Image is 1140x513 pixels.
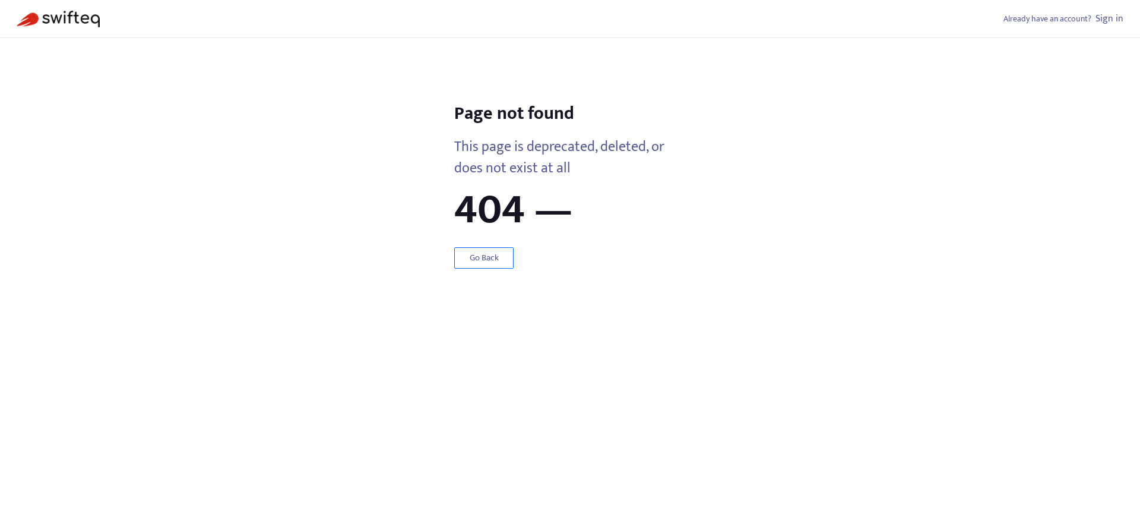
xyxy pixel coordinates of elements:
img: Swifteq [17,11,100,27]
span: Already have an account? [1003,12,1091,26]
a: Sign in [1095,11,1123,27]
div: 404 — [454,179,686,241]
a: Go Back [454,247,514,269]
div: Page not found [454,100,686,127]
div: This page is deprecated, deleted, or does not exist at all [454,136,686,179]
iframe: Button to launch messaging window [1092,465,1130,503]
